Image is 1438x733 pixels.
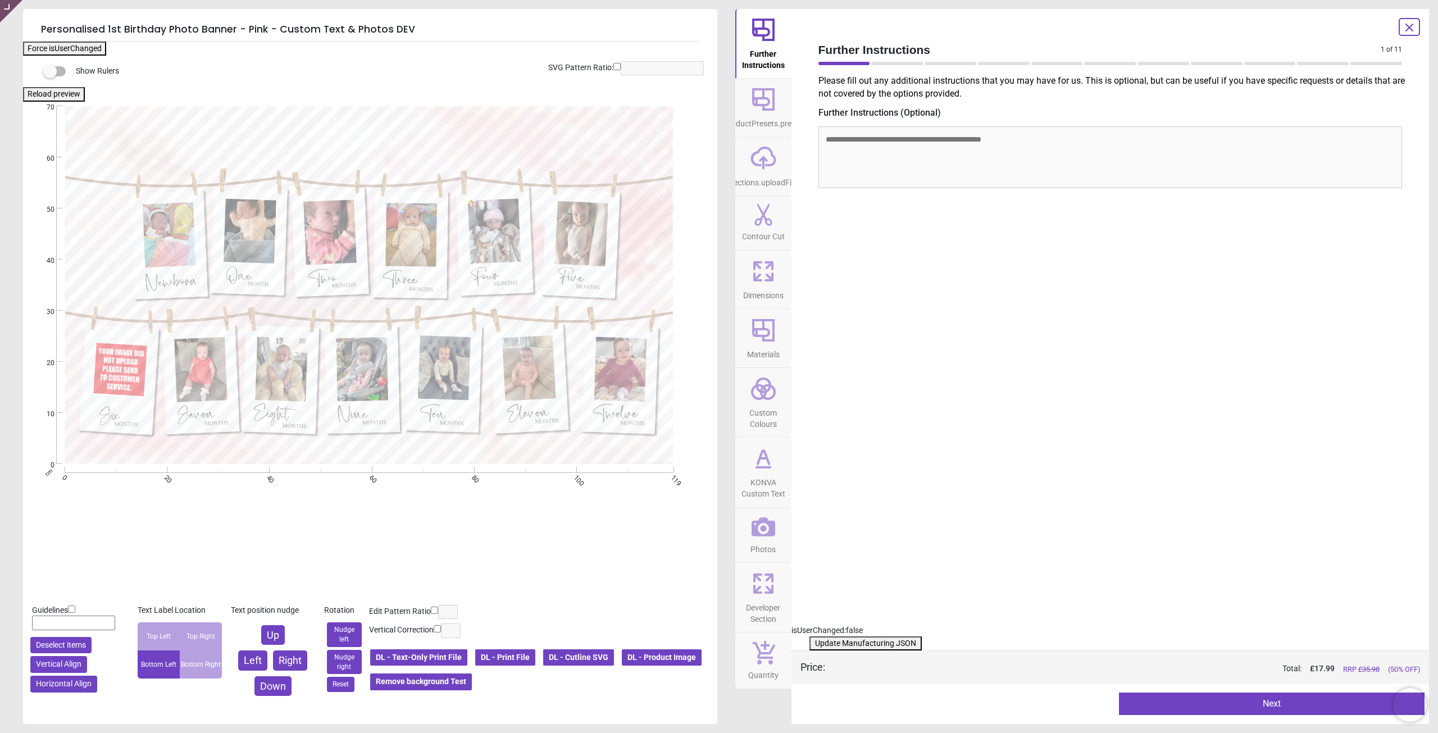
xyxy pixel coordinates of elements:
[273,650,307,670] button: Right
[750,539,776,556] span: Photos
[735,9,791,78] button: Further Instructions
[1358,665,1380,673] span: £ 35.98
[735,79,791,137] button: productPresets.preset
[261,625,285,645] button: Up
[50,65,717,78] div: Show Rulers
[1343,664,1380,675] span: RRP
[818,107,1403,119] label: Further Instructions (Optional)
[369,625,434,636] label: Vertical Correction
[33,103,54,112] span: 70
[30,637,92,654] button: Deselect items
[180,650,222,679] div: Bottom Right
[818,42,1381,58] span: Further Instructions
[735,508,791,563] button: Photos
[327,677,354,692] button: Reset
[548,62,613,74] label: SVG Pattern Ratio:
[735,309,791,368] button: Materials
[474,648,536,667] button: DL - Print File
[791,625,1430,636] div: isUserChanged: false
[818,75,1412,100] p: Please fill out any additional instructions that you may have for us. This is optional, but can b...
[621,648,703,667] button: DL - Product Image
[41,18,699,42] h5: Personalised 1st Birthday Photo Banner - Pink - Custom Text & Photos DEV
[735,632,791,689] button: Quantity
[369,648,468,667] button: DL - Text-Only Print File
[327,622,362,647] button: Nudge left
[742,226,785,243] span: Contour Cut
[542,648,615,667] button: DL - Cutline SVG
[238,650,267,670] button: Left
[735,251,791,309] button: Dimensions
[327,650,362,675] button: Nudge right
[138,650,180,679] div: Bottom Left
[369,672,473,691] button: Remove background Test
[324,605,365,616] div: Rotation
[369,606,431,617] label: Edit Pattern Ratio
[747,344,780,361] span: Materials
[23,42,106,56] button: Force isUserChanged
[735,438,791,507] button: KONVA Custom Text
[1381,45,1402,54] span: 1 of 11
[736,43,790,71] span: Further Instructions
[748,664,779,681] span: Quantity
[254,676,292,696] button: Down
[180,622,222,650] div: Top Right
[735,138,791,196] button: sections.uploadFile
[1310,663,1335,675] span: £
[743,285,784,302] span: Dimensions
[23,87,85,102] button: Reload preview
[1393,688,1427,722] iframe: Brevo live chat
[231,605,315,616] div: Text position nudge
[735,368,791,437] button: Custom Colours
[1314,664,1335,673] span: 17.99
[736,597,790,625] span: Developer Section
[809,636,922,651] button: Update Manufacturing JSON
[1119,693,1425,715] button: Next
[736,402,790,430] span: Custom Colours
[736,472,790,499] span: KONVA Custom Text
[138,622,180,650] div: Top Left
[735,563,791,632] button: Developer Section
[842,663,1421,675] div: Total:
[138,605,222,616] div: Text Label Location
[30,676,97,693] button: Horizontal Align
[730,172,797,189] span: sections.uploadFile
[1388,664,1420,675] span: (50% OFF)
[32,605,68,614] span: Guidelines
[735,196,791,250] button: Contour Cut
[724,113,802,130] span: productPresets.preset
[30,656,87,673] button: Vertical Align
[800,660,825,674] div: Price :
